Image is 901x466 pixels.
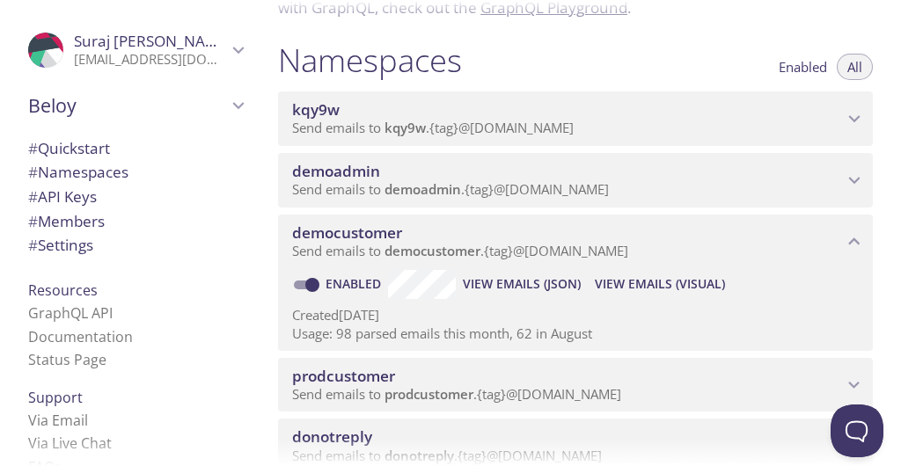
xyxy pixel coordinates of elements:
[28,186,38,207] span: #
[292,385,621,403] span: Send emails to . {tag} @[DOMAIN_NAME]
[292,222,402,243] span: democustomer
[385,180,461,198] span: demoadmin
[278,153,873,208] div: demoadmin namespace
[14,21,257,79] div: Suraj Kumar
[278,91,873,146] div: kqy9w namespace
[595,273,725,295] span: View Emails (Visual)
[14,185,257,209] div: API Keys
[292,242,628,259] span: Send emails to . {tag} @[DOMAIN_NAME]
[28,280,98,300] span: Resources
[74,31,232,51] span: Suraj [PERSON_NAME]
[74,51,227,69] p: [EMAIL_ADDRESS][DOMAIN_NAME]
[28,138,38,158] span: #
[463,273,581,295] span: View Emails (JSON)
[278,358,873,412] div: prodcustomer namespace
[385,119,426,136] span: kqy9w
[323,275,388,292] a: Enabled
[14,160,257,185] div: Namespaces
[28,162,128,182] span: Namespaces
[278,215,873,269] div: democustomer namespace
[28,433,112,453] a: Via Live Chat
[768,54,838,80] button: Enabled
[28,138,110,158] span: Quickstart
[28,303,113,323] a: GraphQL API
[28,211,38,231] span: #
[14,209,257,234] div: Members
[292,119,574,136] span: Send emails to . {tag} @[DOMAIN_NAME]
[292,99,340,120] span: kqy9w
[292,426,372,447] span: donotreply
[14,233,257,258] div: Team Settings
[28,235,93,255] span: Settings
[837,54,873,80] button: All
[292,306,859,324] p: Created [DATE]
[28,411,88,430] a: Via Email
[28,186,97,207] span: API Keys
[278,40,462,80] h1: Namespaces
[831,404,883,457] iframe: Help Scout Beacon - Open
[292,324,859,343] p: Usage: 98 parsed emails this month, 62 in August
[28,93,227,118] span: Beloy
[28,162,38,182] span: #
[588,270,732,298] button: View Emails (Visual)
[385,242,480,259] span: democustomer
[14,83,257,128] div: Beloy
[14,136,257,161] div: Quickstart
[28,211,105,231] span: Members
[28,235,38,255] span: #
[385,385,473,403] span: prodcustomer
[292,366,395,386] span: prodcustomer
[28,327,133,346] a: Documentation
[28,388,83,407] span: Support
[28,350,106,369] a: Status Page
[456,270,588,298] button: View Emails (JSON)
[292,161,380,181] span: demoadmin
[292,180,609,198] span: Send emails to . {tag} @[DOMAIN_NAME]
